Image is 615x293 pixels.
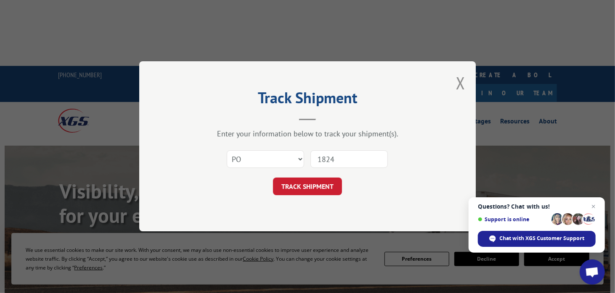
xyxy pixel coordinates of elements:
[500,235,585,242] span: Chat with XGS Customer Support
[580,259,605,285] div: Open chat
[478,203,596,210] span: Questions? Chat with us!
[310,151,388,168] input: Number(s)
[478,231,596,247] div: Chat with XGS Customer Support
[273,178,342,196] button: TRACK SHIPMENT
[181,92,434,108] h2: Track Shipment
[181,129,434,139] div: Enter your information below to track your shipment(s).
[456,72,465,94] button: Close modal
[478,216,549,222] span: Support is online
[588,201,599,212] span: Close chat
